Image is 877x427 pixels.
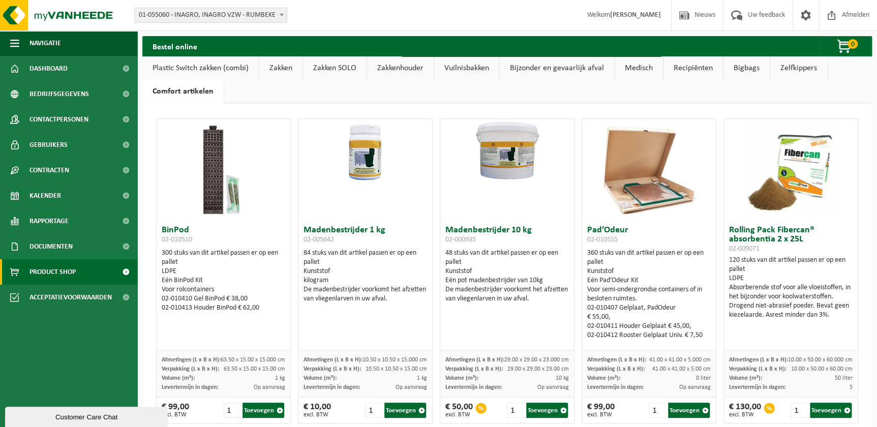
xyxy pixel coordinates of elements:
span: Volume (m³): [729,375,762,381]
span: Afmetingen (L x B x H): [162,357,221,363]
span: 29.00 x 29.00 x 23.00 cm [507,366,569,372]
span: Afmetingen (L x B x H): [304,357,362,363]
div: 48 stuks van dit artikel passen er op een pallet [445,249,569,303]
span: 10.50 x 10.50 x 15.00 cm [366,366,427,372]
span: excl. BTW [587,412,615,418]
span: Volume (m³): [587,375,620,381]
a: Zakkenhouder [367,56,434,80]
span: Verpakking (L x B x H): [729,366,787,372]
span: 5 [850,384,853,390]
span: Navigatie [29,30,61,56]
div: Voor semi-ondergrondse containers of in besloten ruimtes. 02-010407 Gelplaat, PadOdeur € 55,00, 0... [587,285,711,340]
a: Bigbags [723,56,770,80]
span: excl. BTW [445,412,473,418]
span: Verpakking (L x B x H): [162,366,219,372]
input: 1 [224,403,242,418]
img: 02-010555 [598,119,700,221]
div: € 50,00 [445,403,473,418]
span: 02-000935 [445,236,476,243]
div: Eén BinPod Kit [162,276,285,285]
input: 1 [507,403,525,418]
img: 02-010510 [172,119,274,221]
a: Comfort artikelen [142,80,224,103]
span: excl. BTW [162,412,189,418]
div: Kunststof [445,267,569,276]
button: Toevoegen [810,403,852,418]
h3: Rolling Pack Fibercan® absorbentia 2 x 25L [729,226,853,253]
span: Kalender [29,183,61,208]
h3: Madenbestrijder 10 kg [445,226,569,246]
span: 0 [848,39,858,49]
div: Kunststof [304,267,427,276]
span: Product Shop [29,259,76,285]
h2: Bestel online [142,36,207,56]
a: Zakken [259,56,303,80]
span: Volume (m³): [304,375,337,381]
span: Verpakking (L x B x H): [587,366,645,372]
h3: Pad’Odeur [587,226,711,246]
span: Levertermijn in dagen: [162,384,218,390]
a: Zakken SOLO [303,56,367,80]
span: 01-055060 - INAGRO, INAGRO VZW - RUMBEKE [134,8,287,23]
span: 02-010555 [587,236,618,243]
div: Absorberende stof voor alle vloeistoffen, in het bijzonder voor koolwaterstoffen. [729,283,853,301]
span: 10.00 x 50.00 x 60.000 cm [788,357,853,363]
span: Documenten [29,234,73,259]
span: Contracten [29,158,69,183]
iframe: chat widget [5,405,170,427]
span: 02-005642 [304,236,334,243]
input: 1 [649,403,667,418]
span: Rapportage [29,208,69,234]
button: Toevoegen [668,403,710,418]
div: € 130,00 [729,403,761,418]
a: Zelfkippers [770,56,827,80]
div: 300 stuks van dit artikel passen er op een pallet [162,249,285,313]
span: excl. BTW [729,412,761,418]
span: 10.50 x 10.50 x 15.000 cm [362,357,427,363]
span: Op aanvraag [537,384,569,390]
h3: Madenbestrijder 1 kg [304,226,427,246]
span: 0 liter [696,375,711,381]
span: 01-055060 - INAGRO, INAGRO VZW - RUMBEKE [135,8,287,22]
div: LDPE [162,267,285,276]
span: 41.00 x 41.00 x 5.000 cm [649,357,711,363]
a: Vuilnisbakken [434,56,499,80]
span: Levertermijn in dagen: [445,384,502,390]
span: Acceptatievoorwaarden [29,285,112,310]
span: Gebruikers [29,132,68,158]
span: Op aanvraag [254,384,285,390]
img: 02-000935 [440,119,574,186]
h3: BinPod [162,226,285,246]
span: Op aanvraag [679,384,711,390]
span: Verpakking (L x B x H): [304,366,361,372]
span: 50 liter [835,375,853,381]
span: Levertermijn in dagen: [304,384,360,390]
span: 1 kg [275,375,285,381]
img: 02-005642 [298,119,432,186]
span: 02-010510 [162,236,192,243]
div: Drogend niet-abrasief poeder. Bevat geen kiezelaarde. Asrest minder dan 3%. [729,301,853,320]
a: Medisch [615,56,663,80]
input: 1 [791,403,809,418]
div: Voor rolcontainers 02-010410 Gel BinPod € 38,00 02-010413 Houder BinPod € 62,00 [162,285,285,313]
div: kilogram [304,276,427,285]
span: Dashboard [29,56,68,81]
div: Eén pot madenbestrijder van 10kg [445,276,569,285]
span: Volume (m³): [445,375,478,381]
div: 84 stuks van dit artikel passen er op een pallet [304,249,427,303]
div: € 99,00 [587,403,615,418]
div: 120 stuks van dit artikel passen er op een pallet [729,256,853,320]
span: Contactpersonen [29,107,88,132]
div: 360 stuks van dit artikel passen er op een pallet [587,249,711,340]
span: Afmetingen (L x B x H): [587,357,646,363]
a: Bijzonder en gevaarlijk afval [500,56,614,80]
span: Op aanvraag [396,384,427,390]
strong: [PERSON_NAME] [610,11,661,19]
span: Volume (m³): [162,375,195,381]
button: Toevoegen [526,403,568,418]
span: 10 kg [556,375,569,381]
div: € 10,00 [304,403,331,418]
a: Plastic Switch zakken (combi) [142,56,259,80]
span: Levertermijn in dagen: [587,384,644,390]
